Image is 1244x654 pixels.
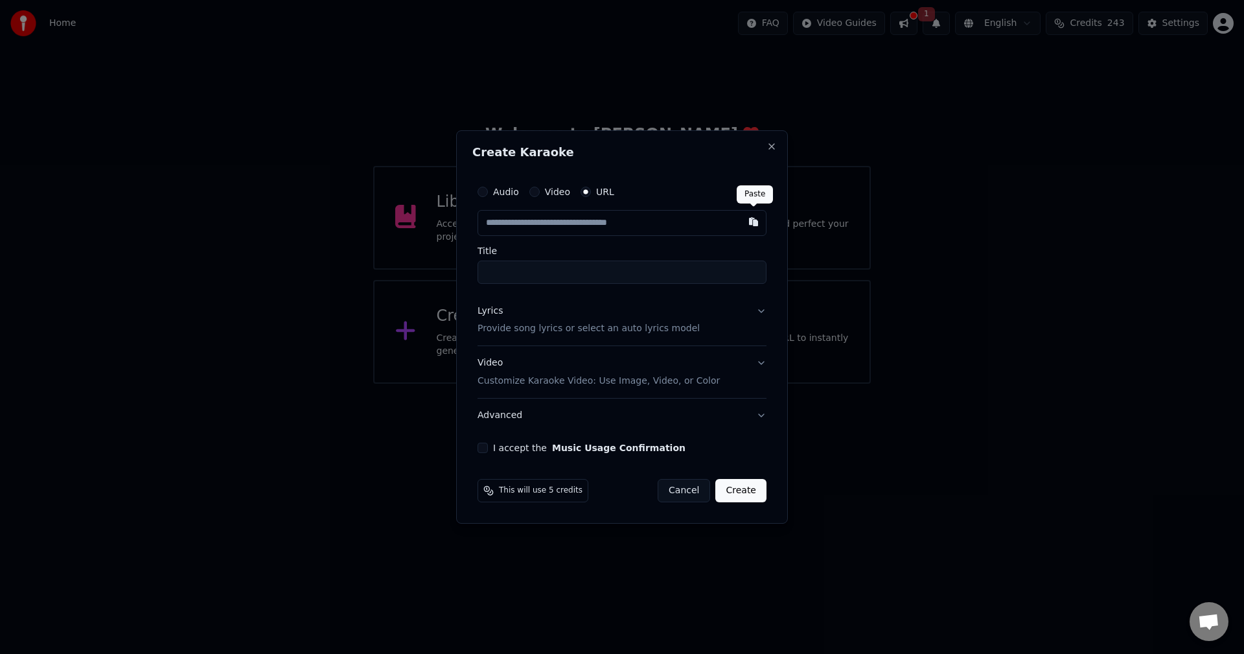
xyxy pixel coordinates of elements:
[478,399,766,432] button: Advanced
[658,479,710,502] button: Cancel
[493,443,685,452] label: I accept the
[478,357,720,388] div: Video
[545,187,570,196] label: Video
[552,443,685,452] button: I accept the
[493,187,519,196] label: Audio
[478,375,720,388] p: Customize Karaoke Video: Use Image, Video, or Color
[715,479,766,502] button: Create
[478,323,700,336] p: Provide song lyrics or select an auto lyrics model
[478,305,503,318] div: Lyrics
[499,485,582,496] span: This will use 5 credits
[478,347,766,399] button: VideoCustomize Karaoke Video: Use Image, Video, or Color
[596,187,614,196] label: URL
[478,246,766,255] label: Title
[737,185,773,204] div: Paste
[478,294,766,346] button: LyricsProvide song lyrics or select an auto lyrics model
[472,146,772,158] h2: Create Karaoke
